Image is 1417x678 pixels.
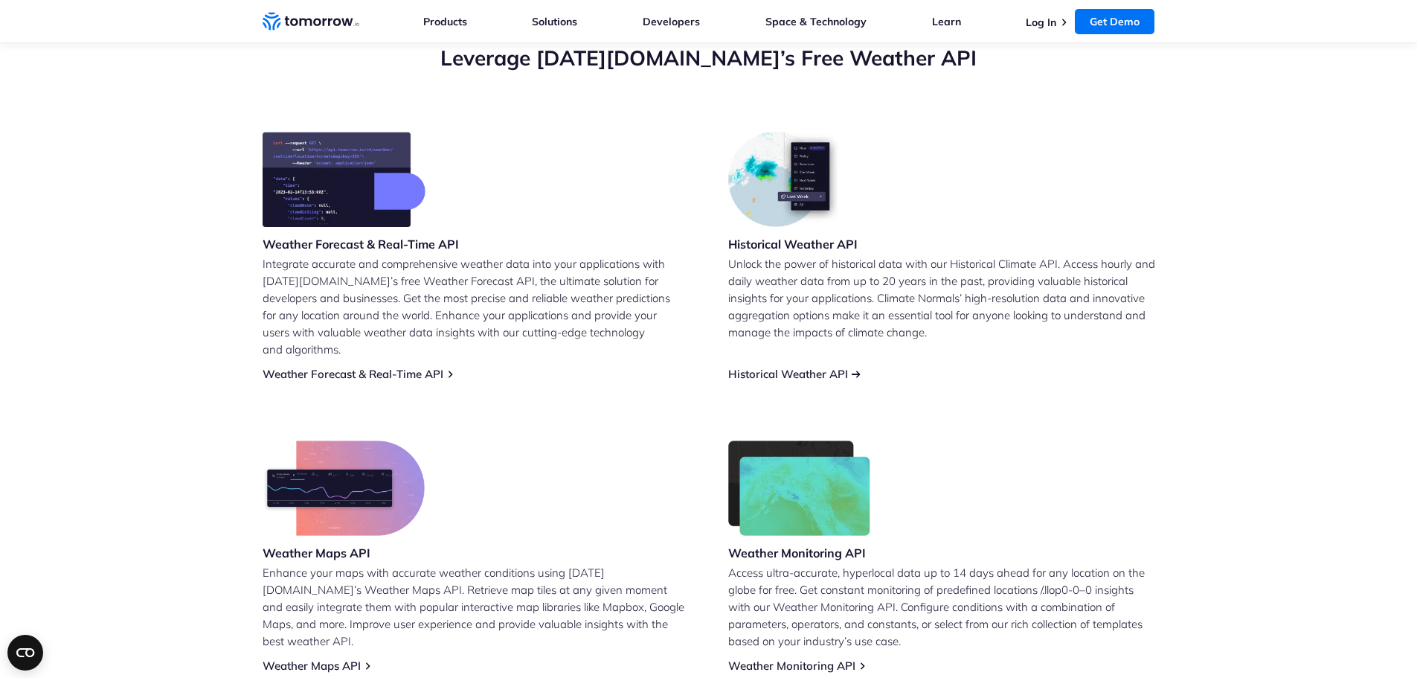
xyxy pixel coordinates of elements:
a: Solutions [532,15,577,28]
a: Learn [932,15,961,28]
h3: Weather Maps API [263,545,425,561]
h3: Weather Monitoring API [728,545,871,561]
a: Products [423,15,467,28]
a: Space & Technology [765,15,867,28]
p: Access ultra-accurate, hyperlocal data up to 14 days ahead for any location on the globe for free... [728,564,1155,650]
a: Historical Weather API [728,367,848,381]
p: Enhance your maps with accurate weather conditions using [DATE][DOMAIN_NAME]’s Weather Maps API. ... [263,564,690,650]
button: Open CMP widget [7,635,43,671]
a: Home link [263,10,359,33]
h3: Weather Forecast & Real-Time API [263,236,459,252]
a: Log In [1026,16,1056,29]
p: Unlock the power of historical data with our Historical Climate API. Access hourly and daily weat... [728,255,1155,341]
a: Get Demo [1075,9,1154,34]
a: Weather Forecast & Real-Time API [263,367,443,381]
a: Developers [643,15,700,28]
a: Weather Maps API [263,659,361,673]
h2: Leverage [DATE][DOMAIN_NAME]’s Free Weather API [263,44,1155,72]
a: Weather Monitoring API [728,659,855,673]
p: Integrate accurate and comprehensive weather data into your applications with [DATE][DOMAIN_NAME]... [263,255,690,358]
h3: Historical Weather API [728,236,858,252]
